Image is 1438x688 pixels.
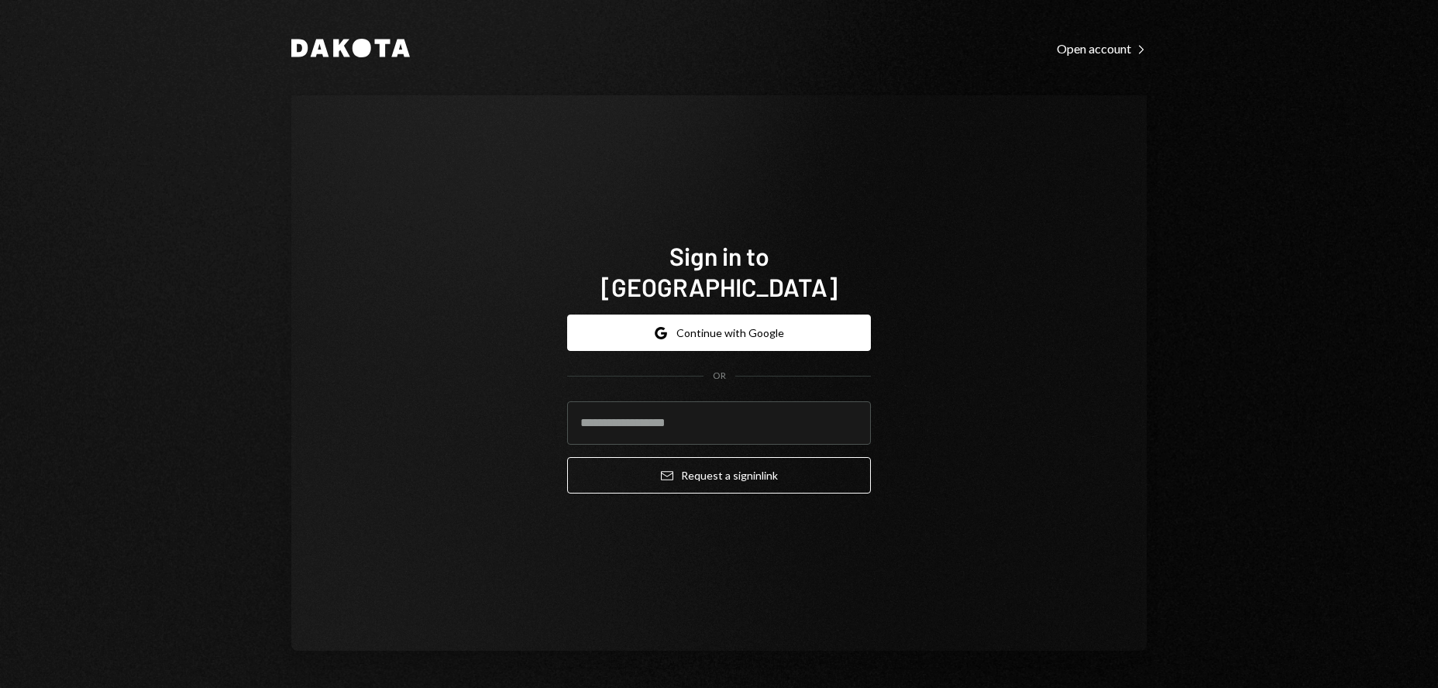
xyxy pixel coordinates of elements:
button: Request a signinlink [567,457,871,494]
button: Continue with Google [567,315,871,351]
div: OR [713,370,726,383]
a: Open account [1057,40,1147,57]
h1: Sign in to [GEOGRAPHIC_DATA] [567,240,871,302]
div: Open account [1057,41,1147,57]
